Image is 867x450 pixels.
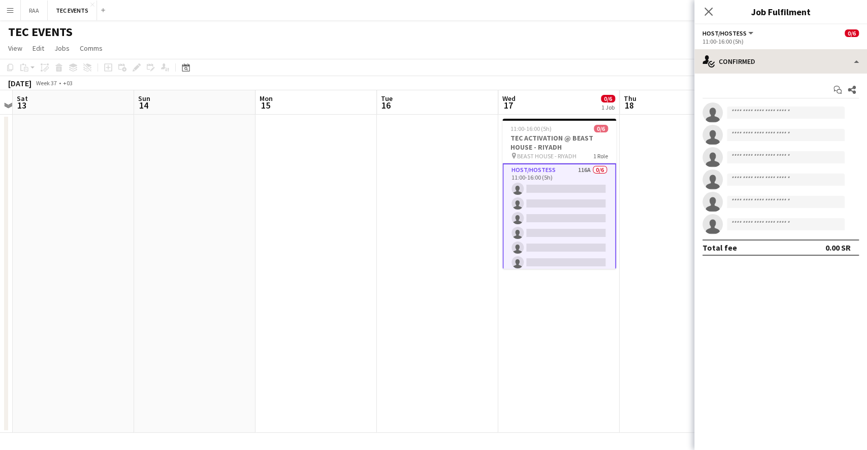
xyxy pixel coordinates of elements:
h3: TEC ACTIVATION @ BEAST HOUSE - RIYADH [502,133,616,152]
span: 18 [622,99,636,111]
div: [DATE] [8,78,31,88]
app-job-card: 11:00-16:00 (5h)0/6TEC ACTIVATION @ BEAST HOUSE - RIYADH BEAST HOUSE - RIYADH1 RoleHost/Hostess11... [502,119,616,269]
div: 11:00-16:00 (5h) [702,38,859,45]
span: 17 [501,99,516,111]
span: Sun [138,94,150,103]
a: View [4,42,26,55]
div: Total fee [702,243,737,253]
button: Host/Hostess [702,29,755,37]
button: RAA [21,1,48,20]
app-card-role: Host/Hostess116A0/611:00-16:00 (5h) [502,163,616,273]
div: 0.00 SR [825,243,851,253]
a: Comms [76,42,107,55]
div: +03 [63,79,73,87]
span: Edit [33,44,44,53]
a: Edit [28,42,48,55]
button: TEC EVENTS [48,1,97,20]
span: 16 [379,99,393,111]
span: View [8,44,22,53]
span: Tue [381,94,393,103]
a: Jobs [50,42,74,55]
span: 14 [137,99,150,111]
span: Comms [80,44,103,53]
span: Host/Hostess [702,29,747,37]
div: Confirmed [694,49,867,74]
span: 0/6 [601,95,615,102]
span: Week 37 [34,79,59,87]
span: 11:00-16:00 (5h) [510,125,552,132]
span: Jobs [54,44,70,53]
span: Wed [502,94,516,103]
span: Mon [260,94,273,103]
div: 1 Job [601,103,615,111]
span: Thu [624,94,636,103]
span: 1 Role [593,152,608,160]
span: BEAST HOUSE - RIYADH [517,152,576,160]
h3: Job Fulfilment [694,5,867,18]
span: 13 [15,99,28,111]
span: 15 [258,99,273,111]
span: Sat [17,94,28,103]
span: 0/6 [594,125,608,132]
span: 0/6 [845,29,859,37]
h1: TEC EVENTS [8,24,73,40]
